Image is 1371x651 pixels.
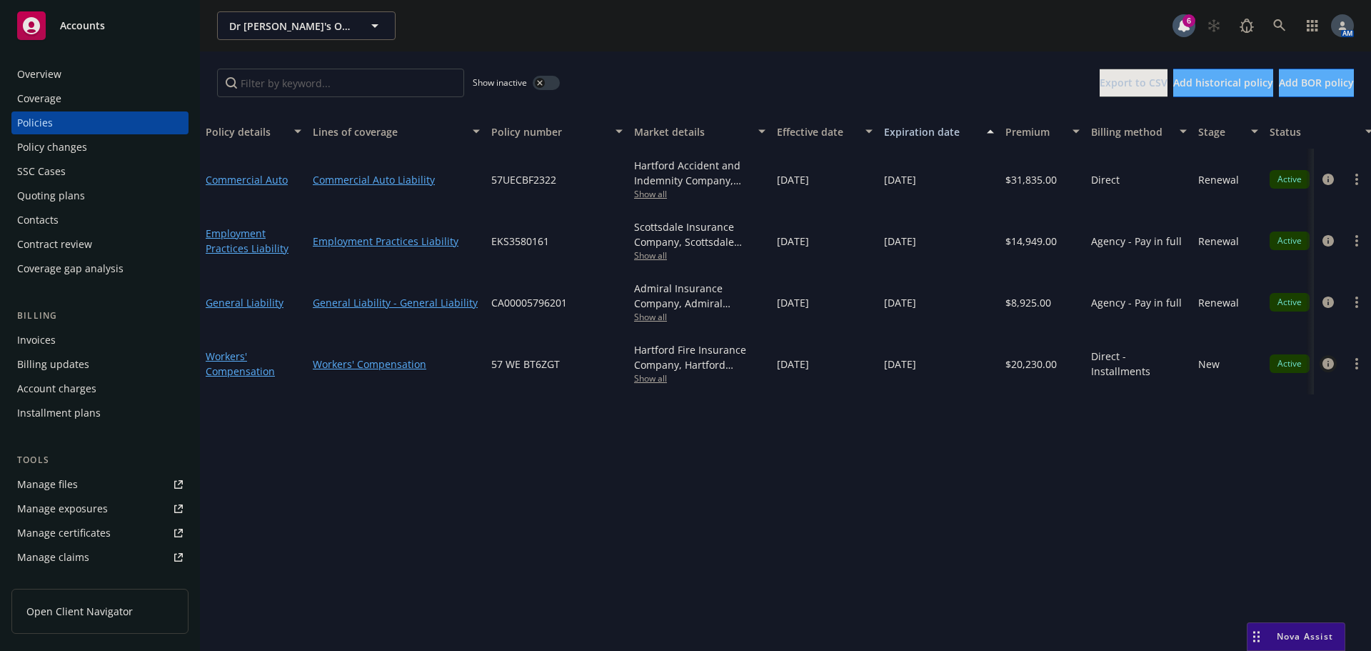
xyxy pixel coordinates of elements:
a: Start snowing [1200,11,1228,40]
span: [DATE] [884,234,916,249]
div: Manage BORs [17,570,84,593]
span: [DATE] [884,295,916,310]
button: Billing method [1085,114,1192,149]
span: Nova Assist [1277,630,1333,642]
span: [DATE] [777,172,809,187]
span: Dr [PERSON_NAME]'s Office Inc. [229,19,353,34]
a: Coverage [11,87,189,110]
span: Show inactive [473,76,527,89]
span: CA00005796201 [491,295,567,310]
button: Stage [1192,114,1264,149]
button: Add historical policy [1173,69,1273,97]
a: Workers' Compensation [206,349,275,378]
div: Hartford Accident and Indemnity Company, Hartford Insurance Group [634,158,765,188]
div: Premium [1005,124,1064,139]
div: Billing updates [17,353,89,376]
button: Market details [628,114,771,149]
div: Scottsdale Insurance Company, Scottsdale Insurance Company (Nationwide), CRC Group [634,219,765,249]
button: Add BOR policy [1279,69,1354,97]
a: circleInformation [1320,171,1337,188]
span: Export to CSV [1100,76,1167,89]
span: Active [1275,234,1304,247]
button: Export to CSV [1100,69,1167,97]
a: Installment plans [11,402,189,424]
a: Employment Practices Liability [206,227,288,255]
input: Filter by keyword... [217,69,464,97]
span: Agency - Pay in full [1091,295,1182,310]
span: 57 WE BT6ZGT [491,357,560,372]
div: Contacts [17,209,59,232]
div: Quoting plans [17,184,85,207]
a: Employment Practices Liability [313,234,480,249]
span: New [1198,357,1220,372]
span: Renewal [1198,172,1239,187]
a: Search [1265,11,1294,40]
div: Policies [17,111,53,134]
div: 6 [1182,14,1195,27]
a: Account charges [11,377,189,400]
div: Billing method [1091,124,1171,139]
a: circleInformation [1320,294,1337,311]
a: more [1348,294,1365,311]
button: Dr [PERSON_NAME]'s Office Inc. [217,11,396,40]
div: Policy changes [17,136,87,159]
a: Contract review [11,233,189,256]
a: Accounts [11,6,189,46]
a: Report a Bug [1232,11,1261,40]
a: Contacts [11,209,189,232]
button: Policy details [200,114,307,149]
div: Coverage gap analysis [17,257,124,280]
div: Billing [11,309,189,323]
a: circleInformation [1320,355,1337,372]
span: Renewal [1198,295,1239,310]
a: more [1348,355,1365,372]
a: General Liability - General Liability [313,295,480,310]
span: 57UECBF2322 [491,172,556,187]
span: Direct - Installments [1091,349,1187,379]
button: Premium [1000,114,1085,149]
span: Accounts [60,20,105,31]
button: Nova Assist [1247,622,1345,651]
span: EKS3580161 [491,234,549,249]
div: SSC Cases [17,160,66,183]
button: Policy number [486,114,628,149]
div: Status [1270,124,1357,139]
div: Policy details [206,124,286,139]
span: Show all [634,249,765,262]
a: Policies [11,111,189,134]
a: Manage claims [11,546,189,569]
div: Manage files [17,473,78,496]
a: Invoices [11,329,189,352]
div: Market details [634,124,750,139]
a: Manage files [11,473,189,496]
span: $20,230.00 [1005,357,1057,372]
span: [DATE] [777,234,809,249]
div: Manage claims [17,546,89,569]
a: Overview [11,63,189,86]
span: Direct [1091,172,1120,187]
a: Workers' Compensation [313,357,480,372]
a: Manage exposures [11,497,189,520]
a: Commercial Auto [206,173,288,187]
span: Active [1275,296,1304,309]
a: SSC Cases [11,160,189,183]
div: Stage [1198,124,1242,139]
button: Expiration date [878,114,1000,149]
div: Manage exposures [17,497,108,520]
div: Overview [17,63,61,86]
span: $8,925.00 [1005,295,1051,310]
div: Account charges [17,377,96,400]
span: Show all [634,311,765,323]
a: circleInformation [1320,232,1337,249]
div: Admiral Insurance Company, Admiral Insurance Group ([PERSON_NAME] Corporation), CRC Group [634,281,765,311]
div: Installment plans [17,402,101,424]
button: Lines of coverage [307,114,486,149]
div: Tools [11,453,189,467]
span: [DATE] [884,357,916,372]
a: General Liability [206,296,283,309]
a: Commercial Auto Liability [313,172,480,187]
span: Add historical policy [1173,76,1273,89]
span: Show all [634,372,765,384]
a: Switch app [1298,11,1327,40]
